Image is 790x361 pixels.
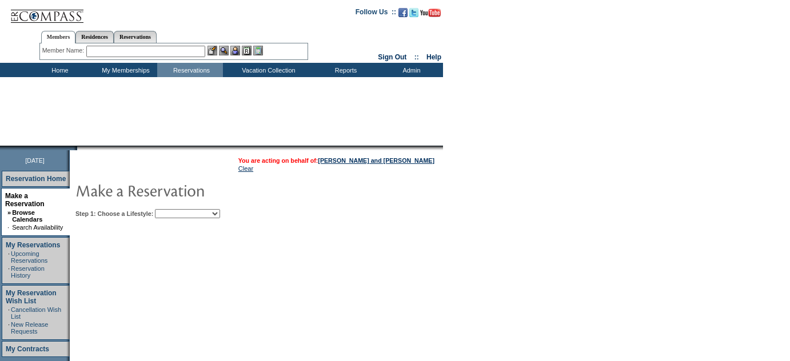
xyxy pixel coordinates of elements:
[6,289,57,305] a: My Reservation Wish List
[8,250,10,264] td: ·
[11,250,47,264] a: Upcoming Reservations
[6,345,49,353] a: My Contracts
[6,175,66,183] a: Reservation Home
[6,241,60,249] a: My Reservations
[219,46,229,55] img: View
[42,46,86,55] div: Member Name:
[7,209,11,216] b: »
[157,63,223,77] td: Reservations
[208,46,217,55] img: b_edit.gif
[426,53,441,61] a: Help
[75,179,304,202] img: pgTtlMakeReservation.gif
[312,63,377,77] td: Reports
[25,157,45,164] span: [DATE]
[356,7,396,21] td: Follow Us ::
[414,53,419,61] span: ::
[409,8,418,17] img: Follow us on Twitter
[75,31,114,43] a: Residences
[12,224,63,231] a: Search Availability
[238,165,253,172] a: Clear
[378,53,406,61] a: Sign Out
[91,63,157,77] td: My Memberships
[377,63,443,77] td: Admin
[11,321,48,335] a: New Release Requests
[73,146,77,150] img: promoShadowLeftCorner.gif
[238,157,434,164] span: You are acting on behalf of:
[8,265,10,279] td: ·
[7,224,11,231] td: ·
[12,209,42,223] a: Browse Calendars
[420,11,441,18] a: Subscribe to our YouTube Channel
[398,11,408,18] a: Become our fan on Facebook
[77,146,78,150] img: blank.gif
[420,9,441,17] img: Subscribe to our YouTube Channel
[75,210,153,217] b: Step 1: Choose a Lifestyle:
[5,192,45,208] a: Make a Reservation
[230,46,240,55] img: Impersonate
[8,321,10,335] td: ·
[114,31,157,43] a: Reservations
[11,306,61,320] a: Cancellation Wish List
[8,306,10,320] td: ·
[318,157,434,164] a: [PERSON_NAME] and [PERSON_NAME]
[409,11,418,18] a: Follow us on Twitter
[223,63,312,77] td: Vacation Collection
[41,31,76,43] a: Members
[253,46,263,55] img: b_calculator.gif
[26,63,91,77] td: Home
[242,46,252,55] img: Reservations
[398,8,408,17] img: Become our fan on Facebook
[11,265,45,279] a: Reservation History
